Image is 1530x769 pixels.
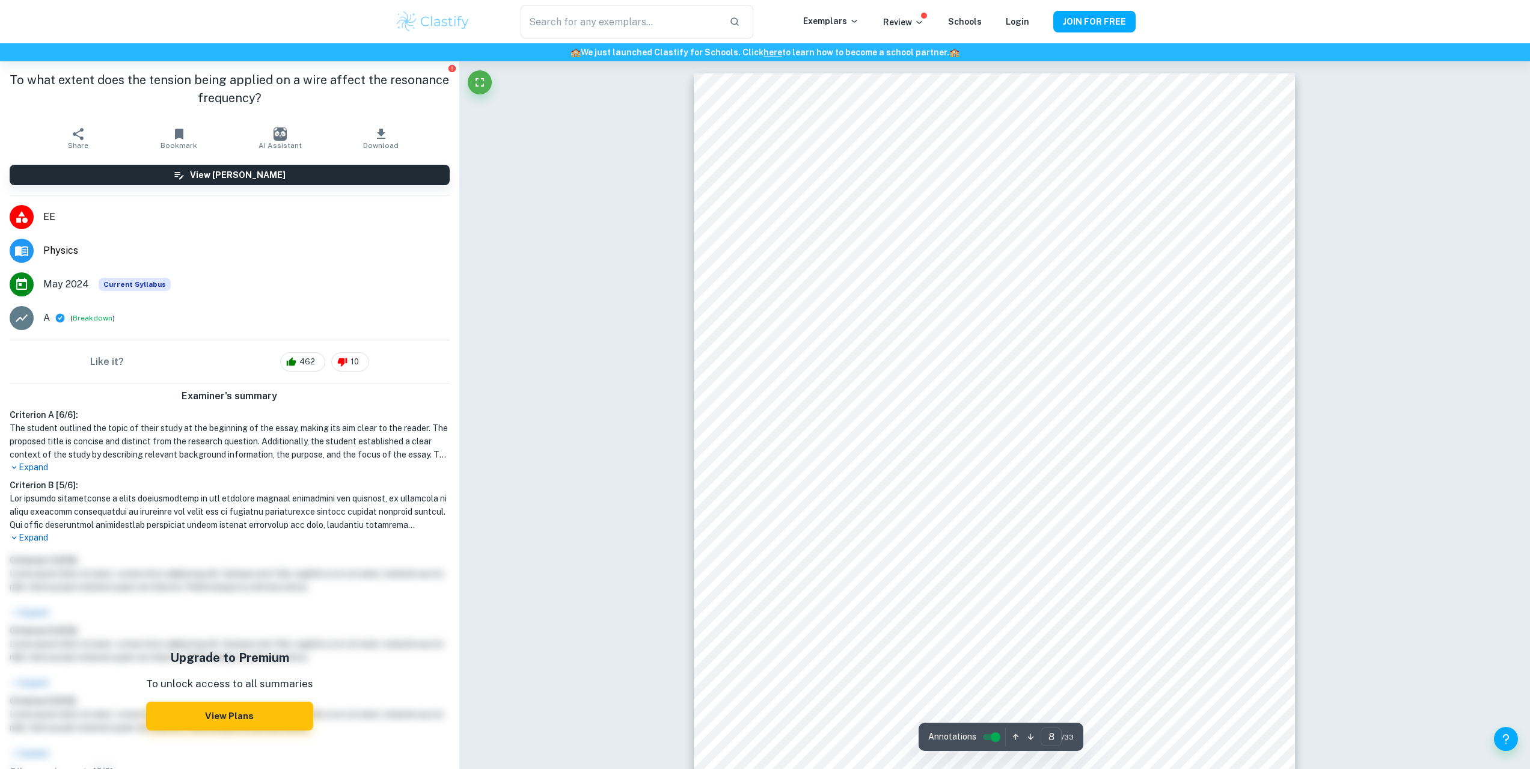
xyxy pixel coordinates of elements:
[10,408,450,421] h6: Criterion A [ 6 / 6 ]:
[1006,17,1029,26] a: Login
[331,121,432,155] button: Download
[146,649,313,667] h5: Upgrade to Premium
[344,356,366,368] span: 10
[43,277,89,292] span: May 2024
[10,461,450,474] p: Expand
[99,278,171,291] span: Current Syllabus
[2,46,1528,59] h6: We just launched Clastify for Schools. Click to learn how to become a school partner.
[10,479,450,492] h6: Criterion B [ 5 / 6 ]:
[259,141,302,150] span: AI Assistant
[129,121,230,155] button: Bookmark
[90,355,124,369] h6: Like it?
[28,121,129,155] button: Share
[161,141,197,150] span: Bookmark
[43,244,450,258] span: Physics
[928,731,976,743] span: Annotations
[949,47,959,57] span: 🏫
[230,121,331,155] button: AI Assistant
[43,210,450,224] span: EE
[73,313,112,323] button: Breakdown
[948,17,982,26] a: Schools
[146,676,313,692] p: To unlock access to all summaries
[10,532,450,544] p: Expand
[10,492,450,532] h1: Lor ipsumdo sitametconse a elits doeiusmodtemp in utl etdolore magnaal enimadmini ven quisnost, e...
[1062,732,1074,743] span: / 33
[363,141,399,150] span: Download
[521,5,719,38] input: Search for any exemplars...
[763,47,782,57] a: here
[43,311,50,325] p: A
[280,352,325,372] div: 462
[1053,11,1136,32] button: JOIN FOR FREE
[190,168,286,182] h6: View [PERSON_NAME]
[293,356,322,368] span: 462
[803,14,859,28] p: Exemplars
[68,141,88,150] span: Share
[468,70,492,94] button: Fullscreen
[10,421,450,461] h1: The student outlined the topic of their study at the beginning of the essay, making its aim clear...
[10,165,450,185] button: View [PERSON_NAME]
[1494,727,1518,751] button: Help and Feedback
[70,313,115,324] span: ( )
[274,127,287,141] img: AI Assistant
[99,278,171,291] div: This exemplar is based on the current syllabus. Feel free to refer to it for inspiration/ideas wh...
[146,702,313,731] button: View Plans
[10,71,450,107] h1: To what extent does the tension being applied on a wire affect the resonance frequency?
[448,64,457,73] button: Report issue
[331,352,369,372] div: 10
[395,10,471,34] img: Clastify logo
[883,16,924,29] p: Review
[571,47,581,57] span: 🏫
[5,389,454,403] h6: Examiner's summary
